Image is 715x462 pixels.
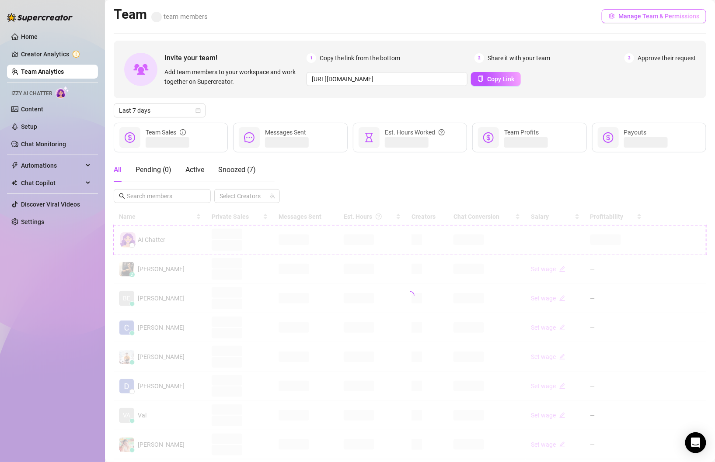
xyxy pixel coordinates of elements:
span: Active [185,165,204,174]
button: Copy Link [471,72,521,86]
div: All [114,165,122,175]
div: Team Sales [146,128,186,137]
span: team [270,193,275,199]
a: Home [21,33,38,40]
span: Copy Link [487,76,514,83]
span: hourglass [364,132,374,143]
span: info-circle [180,128,186,137]
span: Last 7 days [119,104,200,117]
span: loading [406,291,415,300]
img: Chat Copilot [11,180,17,186]
span: Messages Sent [265,129,306,136]
div: Pending ( 0 ) [136,165,171,175]
a: Team Analytics [21,68,64,75]
span: Izzy AI Chatter [11,90,52,98]
span: thunderbolt [11,162,18,169]
span: Payouts [624,129,647,136]
a: Setup [21,123,37,130]
span: question-circle [439,128,445,137]
span: 1 [307,53,316,63]
h2: Team [114,6,208,23]
a: Creator Analytics exclamation-circle [21,47,91,61]
span: Share it with your team [488,53,550,63]
span: Automations [21,159,83,172]
span: copy [478,76,484,82]
span: Copy the link from the bottom [320,53,400,63]
button: Manage Team & Permissions [602,9,706,23]
span: 2 [474,53,484,63]
span: calendar [195,108,201,113]
div: Open Intercom Messenger [685,432,706,453]
img: logo-BBDzfeDw.svg [7,13,73,22]
span: Invite your team! [164,52,307,63]
span: dollar-circle [483,132,494,143]
div: Est. Hours Worked [385,128,445,137]
span: 3 [624,53,634,63]
span: dollar-circle [603,132,614,143]
input: Search members [127,191,199,201]
span: team members [151,13,208,21]
span: search [119,193,125,199]
span: Add team members to your workspace and work together on Supercreator. [164,67,303,86]
span: setting [609,13,615,19]
a: Discover Viral Videos [21,201,80,208]
img: AI Chatter [56,86,69,99]
span: Snoozed ( 7 ) [218,165,256,174]
a: Chat Monitoring [21,141,66,148]
span: Approve their request [638,53,696,63]
span: Manage Team & Permissions [618,13,699,20]
span: dollar-circle [125,132,135,143]
span: Team Profits [504,129,539,136]
a: Content [21,106,43,113]
span: message [244,132,255,143]
a: Settings [21,218,44,225]
span: Chat Copilot [21,176,83,190]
